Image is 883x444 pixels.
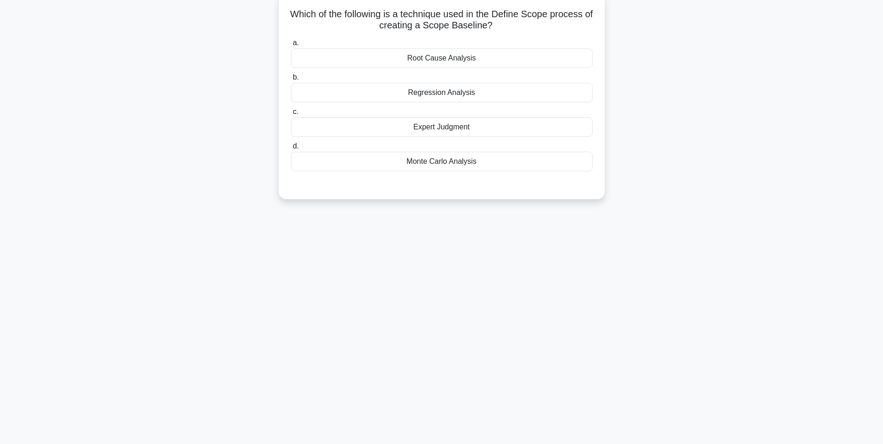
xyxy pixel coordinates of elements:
[293,108,298,115] span: c.
[290,8,593,32] h5: Which of the following is a technique used in the Define Scope process of creating a Scope Baseline?
[291,117,593,137] div: Expert Judgment
[293,39,299,47] span: a.
[291,83,593,102] div: Regression Analysis
[291,152,593,171] div: Monte Carlo Analysis
[293,142,299,150] span: d.
[291,48,593,68] div: Root Cause Analysis
[293,73,299,81] span: b.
